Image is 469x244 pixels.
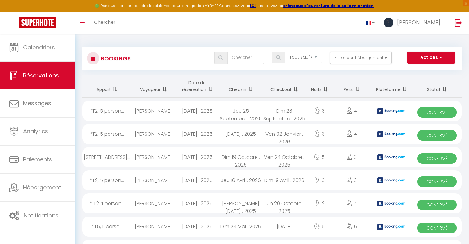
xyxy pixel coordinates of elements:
[23,184,61,191] span: Hébergement
[250,3,256,8] a: ICI
[23,72,59,79] span: Réservations
[407,52,455,64] button: Actions
[23,155,52,163] span: Paiements
[306,75,333,98] th: Sort by nights
[94,19,115,25] span: Chercher
[283,3,374,8] a: créneaux d'ouverture de la salle migration
[175,75,219,98] th: Sort by booking date
[89,12,120,34] a: Chercher
[397,19,440,26] span: [PERSON_NAME]
[412,75,462,98] th: Sort by status
[379,12,448,34] a: ... [PERSON_NAME]
[333,75,371,98] th: Sort by people
[24,212,59,219] span: Notifications
[219,75,262,98] th: Sort by checkin
[99,52,131,65] h3: Bookings
[19,17,56,28] img: Super Booking
[262,75,306,98] th: Sort by checkout
[82,75,132,98] th: Sort by rentals
[371,75,412,98] th: Sort by channel
[455,19,462,27] img: logout
[227,52,264,64] input: Chercher
[23,127,48,135] span: Analytics
[384,18,393,28] img: ...
[330,52,392,64] button: Filtrer par hébergement
[132,75,175,98] th: Sort by guest
[23,43,55,51] span: Calendriers
[23,99,51,107] span: Messages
